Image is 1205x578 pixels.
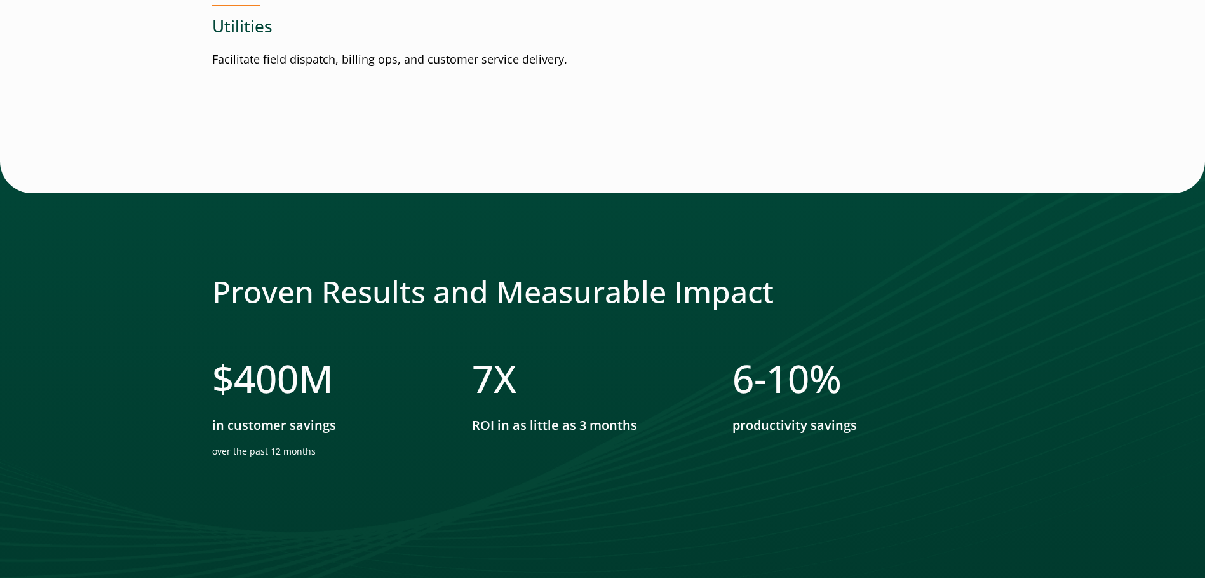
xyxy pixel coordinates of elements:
[212,352,234,404] span: $
[472,416,706,435] p: ROI in as little as 3 months
[766,352,809,404] span: 10
[299,352,333,404] span: M
[494,352,516,404] span: X
[809,352,842,404] span: %
[732,352,766,404] span: 6-
[212,445,447,458] p: over the past 12 months
[212,273,993,310] h2: Proven Results and Measurable Impact
[234,352,299,404] span: 400
[212,416,447,435] p: in customer savings
[212,17,603,36] h3: Utilities
[732,416,967,435] p: productivity savings​
[212,52,603,68] p: Facilitate field dispatch, billing ops, and customer service delivery.
[472,352,494,404] span: 7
